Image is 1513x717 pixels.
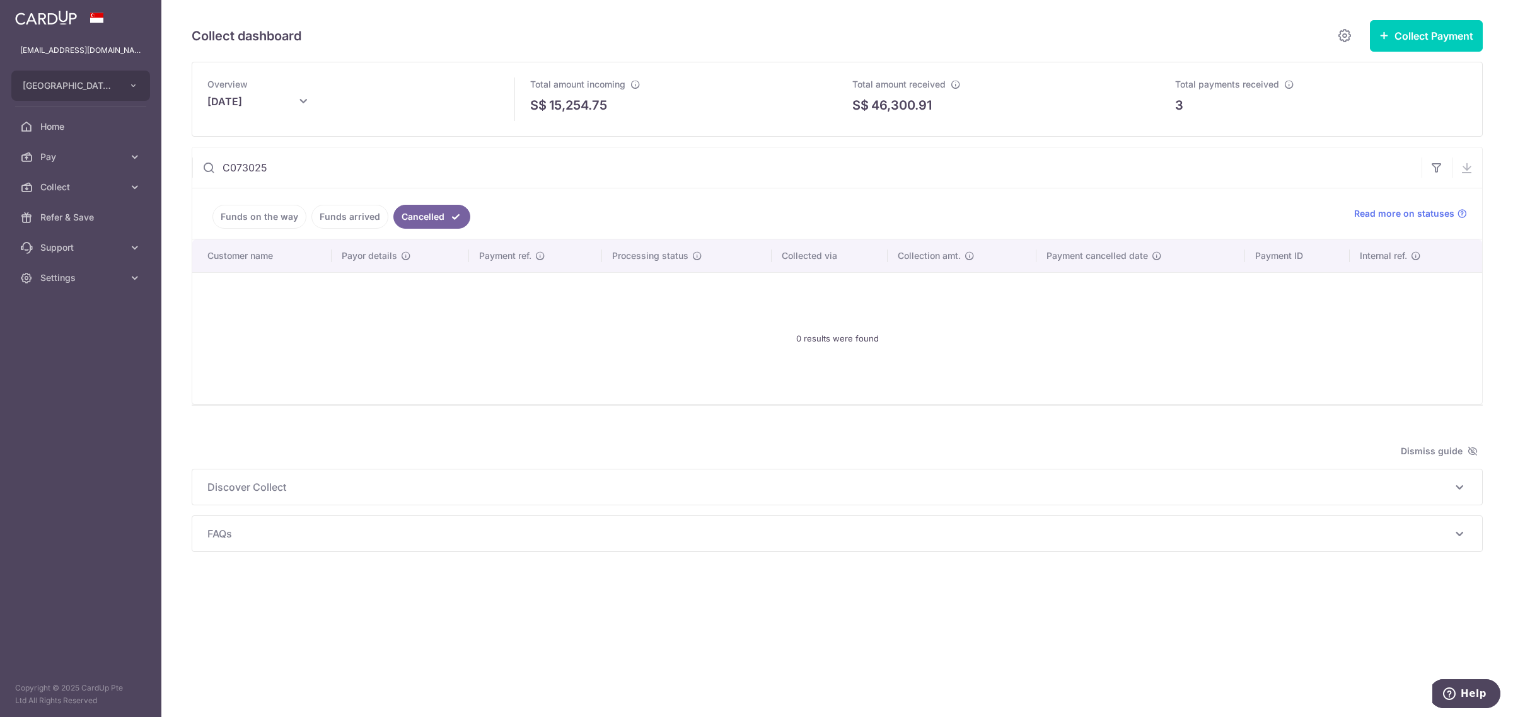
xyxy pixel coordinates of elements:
[342,250,397,262] span: Payor details
[28,9,54,20] span: Help
[1401,444,1478,459] span: Dismiss guide
[1360,250,1407,262] span: Internal ref.
[40,151,124,163] span: Pay
[40,120,124,133] span: Home
[15,10,77,25] img: CardUp
[212,205,306,229] a: Funds on the way
[207,479,1452,495] span: Discover Collect
[11,71,150,101] button: [GEOGRAPHIC_DATA] ([GEOGRAPHIC_DATA]) Pte. Ltd.
[612,250,688,262] span: Processing status
[1245,239,1350,272] th: Payment ID
[207,526,1452,541] span: FAQs
[40,241,124,254] span: Support
[1432,679,1500,711] iframe: Opens a widget where you can find more information
[207,526,1467,541] p: FAQs
[1175,79,1279,89] span: Total payments received
[40,272,124,284] span: Settings
[530,79,625,89] span: Total amount incoming
[898,250,961,262] span: Collection amt.
[192,239,332,272] th: Customer name
[207,79,248,89] span: Overview
[207,283,1467,394] div: 0 results were found
[192,26,301,46] h5: Collect dashboard
[852,79,946,89] span: Total amount received
[207,479,1467,495] p: Discover Collect
[871,96,932,115] p: 46,300.91
[479,250,531,262] span: Payment ref.
[1370,20,1483,52] button: Collect Payment
[772,239,888,272] th: Collected via
[393,205,470,229] a: Cancelled
[20,44,141,57] p: [EMAIL_ADDRESS][DOMAIN_NAME]
[1354,207,1454,220] span: Read more on statuses
[1175,96,1183,115] p: 3
[192,147,1422,188] input: Search
[852,96,869,115] span: S$
[1046,250,1148,262] span: Payment cancelled date
[549,96,607,115] p: 15,254.75
[1354,207,1467,220] a: Read more on statuses
[40,181,124,193] span: Collect
[40,211,124,224] span: Refer & Save
[530,96,547,115] span: S$
[311,205,388,229] a: Funds arrived
[23,79,116,92] span: [GEOGRAPHIC_DATA] ([GEOGRAPHIC_DATA]) Pte. Ltd.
